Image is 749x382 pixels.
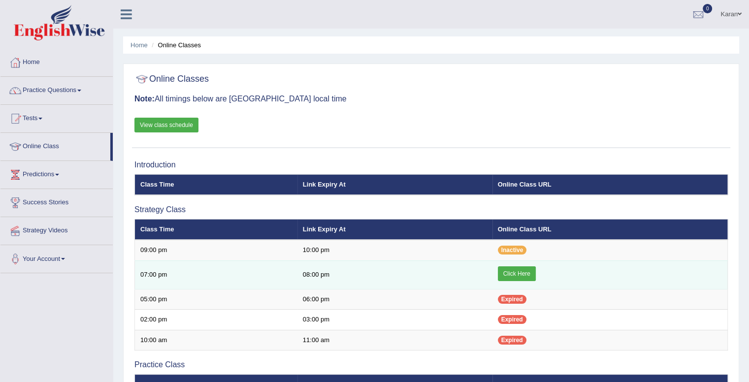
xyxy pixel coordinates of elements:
[134,95,155,103] b: Note:
[135,330,297,350] td: 10:00 am
[0,161,113,186] a: Predictions
[297,240,492,260] td: 10:00 pm
[134,118,198,132] a: View class schedule
[134,95,728,103] h3: All timings below are [GEOGRAPHIC_DATA] local time
[0,105,113,129] a: Tests
[135,174,297,195] th: Class Time
[135,289,297,310] td: 05:00 pm
[130,41,148,49] a: Home
[0,49,113,73] a: Home
[135,310,297,330] td: 02:00 pm
[134,72,209,87] h2: Online Classes
[135,260,297,289] td: 07:00 pm
[297,289,492,310] td: 06:00 pm
[135,240,297,260] td: 09:00 pm
[297,260,492,289] td: 08:00 pm
[134,360,728,369] h3: Practice Class
[0,217,113,242] a: Strategy Videos
[297,330,492,350] td: 11:00 am
[498,295,526,304] span: Expired
[149,40,201,50] li: Online Classes
[492,219,728,240] th: Online Class URL
[134,205,728,214] h3: Strategy Class
[498,266,536,281] a: Click Here
[297,219,492,240] th: Link Expiry At
[297,174,492,195] th: Link Expiry At
[0,133,110,158] a: Online Class
[498,315,526,324] span: Expired
[498,246,527,255] span: Inactive
[0,245,113,270] a: Your Account
[703,4,713,13] span: 0
[134,160,728,169] h3: Introduction
[0,77,113,101] a: Practice Questions
[297,310,492,330] td: 03:00 pm
[0,189,113,214] a: Success Stories
[135,219,297,240] th: Class Time
[498,336,526,345] span: Expired
[492,174,728,195] th: Online Class URL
